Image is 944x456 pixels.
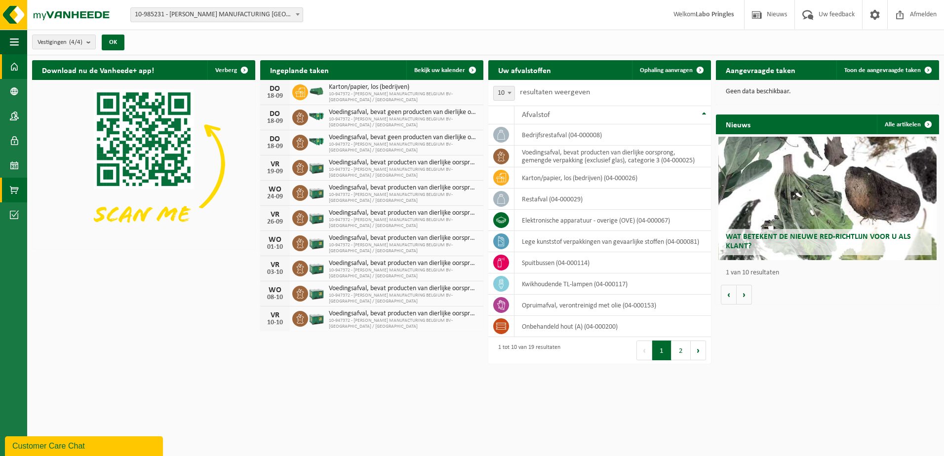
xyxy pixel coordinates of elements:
[265,319,285,326] div: 10-10
[265,269,285,276] div: 03-10
[877,114,938,134] a: Alle artikelen
[38,35,82,50] span: Vestigingen
[514,252,711,273] td: spuitbussen (04-000114)
[652,341,671,360] button: 1
[265,186,285,193] div: WO
[493,340,560,361] div: 1 tot 10 van 19 resultaten
[632,60,710,80] a: Ophaling aanvragen
[514,189,711,210] td: restafval (04-000029)
[329,184,478,192] span: Voedingsafval, bevat producten van dierlijke oorsprong, gemengde verpakking (exc...
[329,217,478,229] span: 10-947372 - [PERSON_NAME] MANUFACTURING BELGIUM BV- [GEOGRAPHIC_DATA] / [GEOGRAPHIC_DATA]
[32,80,255,247] img: Download de VHEPlus App
[844,67,921,74] span: Toon de aangevraagde taken
[308,234,325,251] img: PB-LB-0680-HPE-GN-01
[265,110,285,118] div: DO
[265,236,285,244] div: WO
[329,267,478,279] span: 10-947372 - [PERSON_NAME] MANUFACTURING BELGIUM BV- [GEOGRAPHIC_DATA] / [GEOGRAPHIC_DATA]
[514,124,711,146] td: bedrijfsrestafval (04-000008)
[671,341,691,360] button: 2
[520,88,590,96] label: resultaten weergeven
[265,118,285,125] div: 18-09
[329,318,478,330] span: 10-947372 - [PERSON_NAME] MANUFACTURING BELGIUM BV- [GEOGRAPHIC_DATA] / [GEOGRAPHIC_DATA]
[32,35,96,49] button: Vestigingen(4/4)
[329,167,478,179] span: 10-947372 - [PERSON_NAME] MANUFACTURING BELGIUM BV- [GEOGRAPHIC_DATA] / [GEOGRAPHIC_DATA]
[308,209,325,226] img: PB-LB-0680-HPE-GN-01
[488,60,561,79] h2: Uw afvalstoffen
[329,134,478,142] span: Voedingsafval, bevat geen producten van dierlijke oorsprong, kunststof verpakkin...
[329,142,478,153] span: 10-947372 - [PERSON_NAME] MANUFACTURING BELGIUM BV- [GEOGRAPHIC_DATA] / [GEOGRAPHIC_DATA]
[260,60,339,79] h2: Ingeplande taken
[69,39,82,45] count: (4/4)
[308,87,325,96] img: HK-XK-22-GN-00
[696,11,734,18] strong: Labo Pringles
[329,91,478,103] span: 10-947372 - [PERSON_NAME] MANUFACTURING BELGIUM BV- [GEOGRAPHIC_DATA] / [GEOGRAPHIC_DATA]
[514,273,711,295] td: kwikhoudende TL-lampen (04-000117)
[265,93,285,100] div: 18-09
[130,7,303,22] span: 10-985231 - WIMBLE MANUFACTURING BELGIUM BV - MECHELEN
[131,8,303,22] span: 10-985231 - WIMBLE MANUFACTURING BELGIUM BV - MECHELEN
[329,192,478,204] span: 10-947372 - [PERSON_NAME] MANUFACTURING BELGIUM BV- [GEOGRAPHIC_DATA] / [GEOGRAPHIC_DATA]
[329,83,478,91] span: Karton/papier, los (bedrijven)
[691,341,706,360] button: Next
[265,286,285,294] div: WO
[308,309,325,326] img: PB-LB-0680-HPE-GN-01
[265,294,285,301] div: 08-10
[514,167,711,189] td: karton/papier, los (bedrijven) (04-000026)
[265,143,285,150] div: 18-09
[5,434,165,456] iframe: chat widget
[726,88,929,95] p: Geen data beschikbaar.
[265,85,285,93] div: DO
[406,60,482,80] a: Bekijk uw kalender
[265,261,285,269] div: VR
[329,234,478,242] span: Voedingsafval, bevat producten van dierlijke oorsprong, gemengde verpakking (exc...
[414,67,465,74] span: Bekijk uw kalender
[102,35,124,50] button: OK
[265,168,285,175] div: 19-09
[265,244,285,251] div: 01-10
[329,285,478,293] span: Voedingsafval, bevat producten van dierlijke oorsprong, gemengde verpakking (exc...
[265,219,285,226] div: 26-09
[329,109,478,116] span: Voedingsafval, bevat geen producten van dierlijke oorsprong, kunststof verpakkin...
[514,316,711,337] td: onbehandeld hout (A) (04-000200)
[265,193,285,200] div: 24-09
[308,284,325,301] img: PB-LB-0680-HPE-GN-01
[522,111,550,119] span: Afvalstof
[514,210,711,231] td: elektronische apparatuur - overige (OVE) (04-000067)
[329,293,478,304] span: 10-947372 - [PERSON_NAME] MANUFACTURING BELGIUM BV- [GEOGRAPHIC_DATA] / [GEOGRAPHIC_DATA]
[726,269,934,276] p: 1 van 10 resultaten
[836,60,938,80] a: Toon de aangevraagde taken
[308,259,325,276] img: PB-LB-0680-HPE-GN-01
[308,137,325,146] img: HK-RS-14-GN-00
[207,60,254,80] button: Verberg
[718,137,937,260] a: Wat betekent de nieuwe RED-richtlijn voor u als klant?
[514,146,711,167] td: voedingsafval, bevat producten van dierlijke oorsprong, gemengde verpakking (exclusief glas), cat...
[329,116,478,128] span: 10-947372 - [PERSON_NAME] MANUFACTURING BELGIUM BV- [GEOGRAPHIC_DATA] / [GEOGRAPHIC_DATA]
[726,233,911,250] span: Wat betekent de nieuwe RED-richtlijn voor u als klant?
[514,231,711,252] td: lege kunststof verpakkingen van gevaarlijke stoffen (04-000081)
[265,160,285,168] div: VR
[329,260,478,267] span: Voedingsafval, bevat producten van dierlijke oorsprong, gemengde verpakking (exc...
[716,114,760,134] h2: Nieuws
[32,60,164,79] h2: Download nu de Vanheede+ app!
[265,211,285,219] div: VR
[308,184,325,200] img: PB-LB-0680-HPE-GN-01
[308,158,325,175] img: PB-LB-0680-HPE-GN-01
[215,67,237,74] span: Verberg
[514,295,711,316] td: opruimafval, verontreinigd met olie (04-000153)
[640,67,693,74] span: Ophaling aanvragen
[308,112,325,121] img: HK-RS-14-GN-00
[716,60,805,79] h2: Aangevraagde taken
[494,86,514,100] span: 10
[737,285,752,304] button: Volgende
[636,341,652,360] button: Previous
[265,135,285,143] div: DO
[329,209,478,217] span: Voedingsafval, bevat producten van dierlijke oorsprong, gemengde verpakking (exc...
[493,86,515,101] span: 10
[329,242,478,254] span: 10-947372 - [PERSON_NAME] MANUFACTURING BELGIUM BV- [GEOGRAPHIC_DATA] / [GEOGRAPHIC_DATA]
[721,285,737,304] button: Vorige
[329,159,478,167] span: Voedingsafval, bevat producten van dierlijke oorsprong, gemengde verpakking (exc...
[329,310,478,318] span: Voedingsafval, bevat producten van dierlijke oorsprong, gemengde verpakking (exc...
[265,311,285,319] div: VR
